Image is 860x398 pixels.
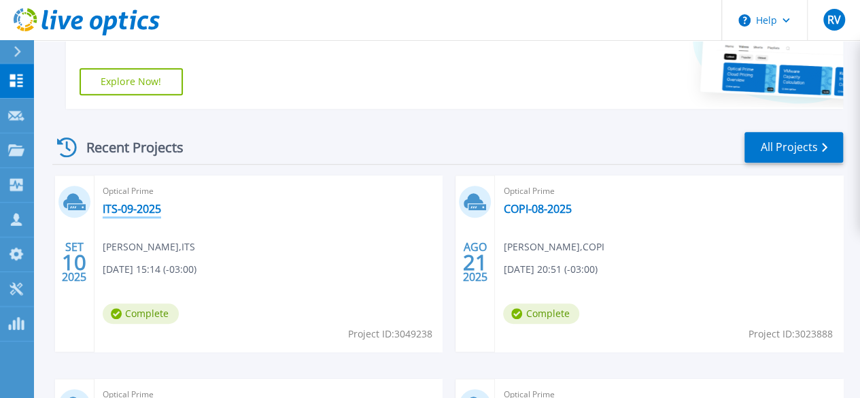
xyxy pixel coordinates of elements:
[503,202,571,216] a: COPI-08-2025
[749,327,833,342] span: Project ID: 3023888
[61,237,87,287] div: SET 2025
[463,256,487,268] span: 21
[827,14,840,25] span: RV
[62,256,86,268] span: 10
[347,327,432,342] span: Project ID: 3049238
[103,239,195,254] span: [PERSON_NAME] , ITS
[52,131,202,164] div: Recent Projects
[103,303,179,324] span: Complete
[103,262,196,277] span: [DATE] 15:14 (-03:00)
[462,237,488,287] div: AGO 2025
[103,202,161,216] a: ITS-09-2025
[80,68,183,95] a: Explore Now!
[503,184,835,199] span: Optical Prime
[103,184,434,199] span: Optical Prime
[503,262,597,277] span: [DATE] 20:51 (-03:00)
[503,303,579,324] span: Complete
[744,132,843,163] a: All Projects
[503,239,604,254] span: [PERSON_NAME] , COPI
